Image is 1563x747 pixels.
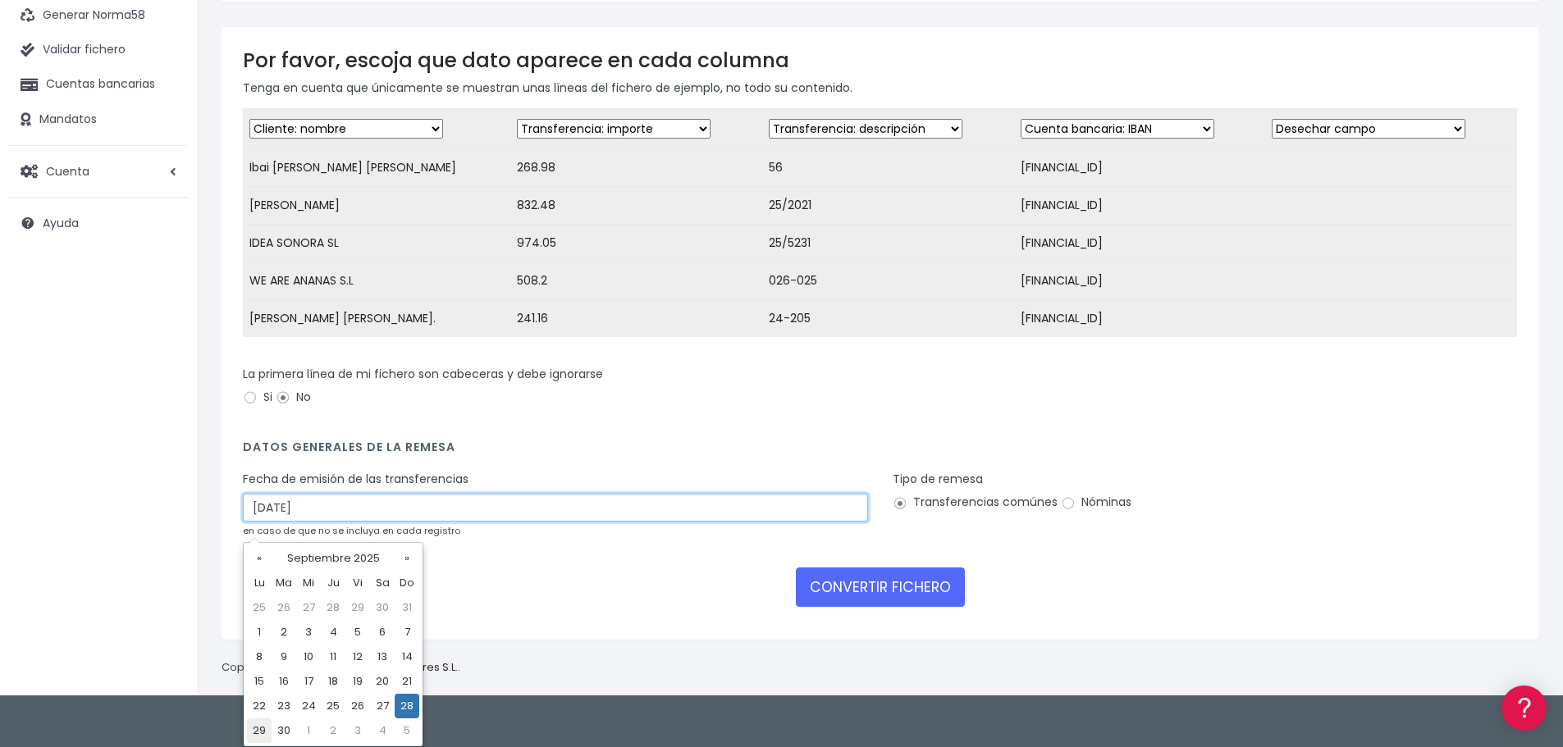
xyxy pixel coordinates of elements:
[395,546,419,571] th: »
[247,718,272,743] td: 29
[8,33,189,67] a: Validar fichero
[272,718,296,743] td: 30
[243,471,468,488] label: Fecha de emisión de las transferencias
[272,620,296,645] td: 2
[272,669,296,694] td: 16
[762,225,1014,262] td: 25/5231
[321,694,345,718] td: 25
[1014,225,1266,262] td: [FINANCIAL_ID]
[16,352,312,377] a: General
[321,669,345,694] td: 18
[8,154,189,189] a: Cuenta
[16,233,312,258] a: Problemas habituales
[16,394,312,409] div: Programadores
[510,149,762,187] td: 268.98
[370,620,395,645] td: 6
[762,187,1014,225] td: 25/2021
[796,567,965,607] button: CONVERTIR FICHERO
[321,595,345,620] td: 28
[345,694,370,718] td: 26
[395,571,419,595] th: Do
[296,694,321,718] td: 24
[272,645,296,669] td: 9
[247,620,272,645] td: 1
[321,620,345,645] td: 4
[370,718,395,743] td: 4
[226,472,316,488] a: POWERED BY ENCHANT
[16,207,312,233] a: Formatos
[510,300,762,338] td: 241.16
[243,440,1517,462] h4: Datos generales de la remesa
[1014,262,1266,300] td: [FINANCIAL_ID]
[1061,494,1131,511] label: Nóminas
[296,595,321,620] td: 27
[370,595,395,620] td: 30
[272,694,296,718] td: 23
[345,645,370,669] td: 12
[510,262,762,300] td: 508.2
[321,571,345,595] th: Ju
[8,102,189,137] a: Mandatos
[8,67,189,102] a: Cuentas bancarias
[762,300,1014,338] td: 24-205
[345,571,370,595] th: Vi
[370,669,395,694] td: 20
[370,694,395,718] td: 27
[243,524,460,537] small: en caso de que no se incluya en cada registro
[1014,300,1266,338] td: [FINANCIAL_ID]
[1014,187,1266,225] td: [FINANCIAL_ID]
[345,669,370,694] td: 19
[296,718,321,743] td: 1
[247,669,272,694] td: 15
[345,620,370,645] td: 5
[345,595,370,620] td: 29
[16,419,312,444] a: API
[243,48,1517,72] h3: Por favor, escoja que dato aparece en cada columna
[243,225,510,262] td: IDEA SONORA SL
[893,471,983,488] label: Tipo de remesa
[296,571,321,595] th: Mi
[395,694,419,718] td: 28
[370,645,395,669] td: 13
[272,546,395,571] th: Septiembre 2025
[395,645,419,669] td: 14
[276,389,311,406] label: No
[321,645,345,669] td: 11
[243,262,510,300] td: WE ARE ANANAS S.L
[395,620,419,645] td: 7
[16,181,312,197] div: Convertir ficheros
[510,225,762,262] td: 974.05
[370,571,395,595] th: Sa
[222,659,460,676] p: Copyright © 2025 .
[243,149,510,187] td: Ibai [PERSON_NAME] [PERSON_NAME]
[43,215,79,231] span: Ayuda
[762,149,1014,187] td: 56
[510,187,762,225] td: 832.48
[16,139,312,165] a: Información general
[243,300,510,338] td: [PERSON_NAME] [PERSON_NAME].
[247,546,272,571] th: «
[247,694,272,718] td: 22
[272,595,296,620] td: 26
[345,718,370,743] td: 3
[395,669,419,694] td: 21
[296,669,321,694] td: 17
[395,595,419,620] td: 31
[762,262,1014,300] td: 026-025
[243,389,272,406] label: Si
[893,494,1058,511] label: Transferencias comúnes
[296,620,321,645] td: 3
[1014,149,1266,187] td: [FINANCIAL_ID]
[8,206,189,240] a: Ayuda
[272,571,296,595] th: Ma
[296,645,321,669] td: 10
[243,79,1517,97] p: Tenga en cuenta que únicamente se muestran unas líneas del fichero de ejemplo, no todo su contenido.
[16,258,312,284] a: Videotutoriales
[16,439,312,467] button: Contáctanos
[247,645,272,669] td: 8
[247,595,272,620] td: 25
[321,718,345,743] td: 2
[395,718,419,743] td: 5
[247,571,272,595] th: Lu
[16,326,312,341] div: Facturación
